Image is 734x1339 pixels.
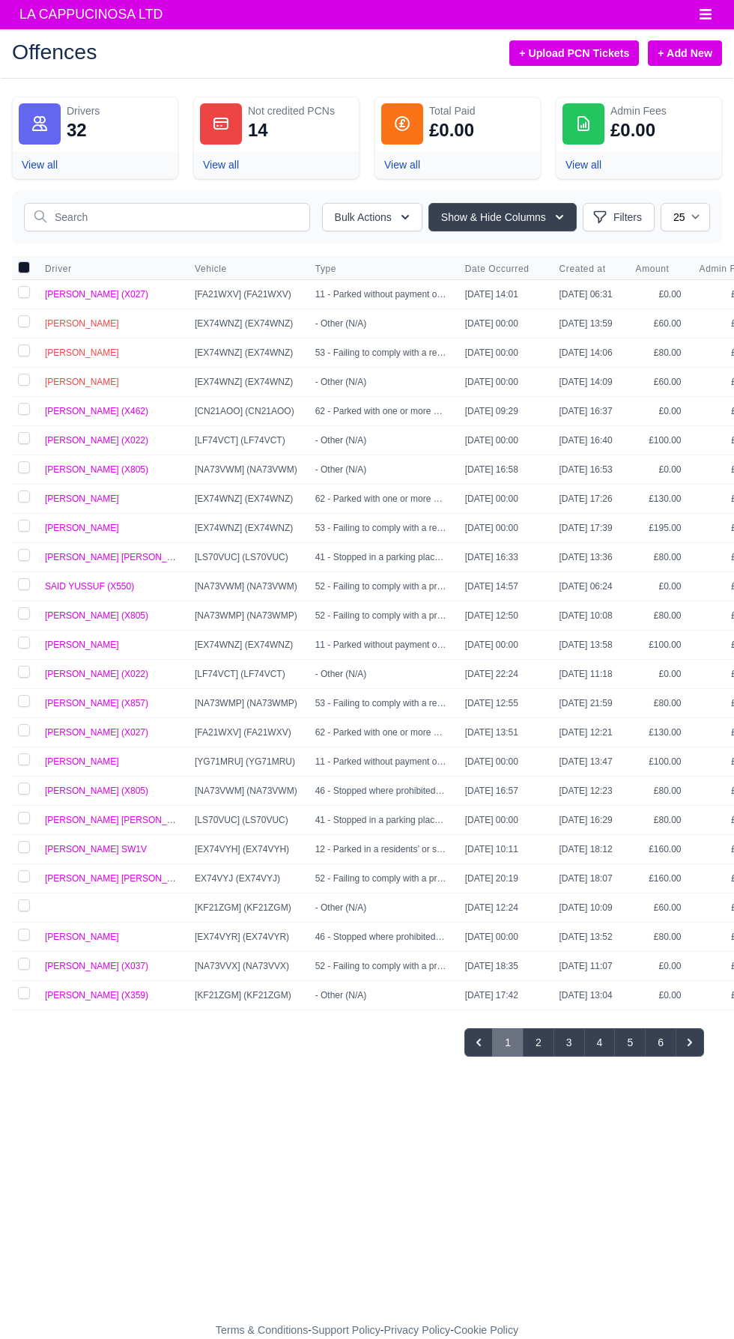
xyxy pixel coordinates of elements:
[67,103,172,118] div: Drivers
[456,805,550,834] td: [DATE] 00:00
[456,542,550,571] td: [DATE] 16:33
[306,630,456,659] td: 11 - Parked without payment of the parking charge (Low)
[186,922,306,951] td: [EX74VYR] (EX74VYR)
[550,980,627,1009] td: [DATE] 13:04
[456,630,550,659] td: [DATE] 00:00
[627,484,691,513] td: £130.00
[306,367,456,396] td: - Other (N/A)
[523,1028,554,1057] button: Go to page 2
[648,40,722,66] a: + Add New
[306,659,456,688] td: - Other (N/A)
[306,513,456,542] td: 53 - Failing to comply with a restriction on vehicles entering a pedestrian zone (N/A)
[186,425,306,455] td: [LF74VCT] (LF74VCT)
[610,103,715,118] div: Admin Fees
[584,1028,616,1057] button: Go to page 4
[306,396,456,425] td: 62 - Parked with one or more wheels on or over a footpath or any part of a road other than a carr...
[73,1030,79,1042] span: 1
[456,717,550,747] td: [DATE] 13:51
[306,805,456,834] td: 41 - Stopped in a parking place designated for diplomatic vehicles (High)
[186,630,306,659] td: [EX74WNZ] (EX74WNZ)
[322,203,422,231] button: Bulk Actions
[30,1030,70,1042] span: Showing
[456,309,550,338] td: [DATE] 00:00
[186,980,306,1009] td: [KF21ZGM] (KF21ZGM)
[550,776,627,805] td: [DATE] 12:23
[550,688,627,717] td: [DATE] 21:59
[550,922,627,951] td: [DATE] 13:52
[45,289,148,300] span: [PERSON_NAME] (X027)
[315,263,336,275] span: Type
[306,747,456,776] td: 11 - Parked without payment of the parking charge (Low)
[203,159,239,171] a: View all
[627,571,691,601] td: £0.00
[464,1040,493,1052] span: « Previous
[45,377,119,387] a: [PERSON_NAME]
[456,980,550,1009] td: [DATE] 17:42
[627,425,691,455] td: £100.00
[186,455,306,484] td: [NA73VWM] (NA73VWM)
[550,863,627,893] td: [DATE] 18:07
[45,815,195,825] a: [PERSON_NAME] [PERSON_NAME]
[636,263,682,275] button: Amount
[306,484,456,513] td: 62 - Parked with one or more wheels on or over a footpath or any part of a road other than a carr...
[627,717,691,747] td: £130.00
[45,435,148,446] a: [PERSON_NAME] (X022)
[456,951,550,980] td: [DATE] 18:35
[627,893,691,922] td: £60.00
[689,4,722,25] button: Toggle navigation
[645,1028,676,1057] button: Go to page 6
[45,669,148,679] a: [PERSON_NAME] (X022)
[456,571,550,601] td: [DATE] 14:57
[627,513,691,542] td: £195.00
[45,347,119,358] span: [PERSON_NAME]
[186,542,306,571] td: [LS70VUC] (LS70VUC)
[384,1324,451,1336] a: Privacy Policy
[627,338,691,367] td: £80.00
[627,542,691,571] td: £80.00
[306,688,456,717] td: 53 - Failing to comply with a restriction on vehicles entering a pedestrian zone (N/A)
[186,805,306,834] td: [LS70VUC] (LS70VUC)
[627,922,691,951] td: £80.00
[186,747,306,776] td: [YG71MRU] (YG71MRU)
[465,263,542,275] button: Date Occurred
[306,338,456,367] td: 53 - Failing to comply with a restriction on vehicles entering a pedestrian zone (N/A)
[186,776,306,805] td: [NA73VWM] (NA73VWM)
[45,932,119,942] a: [PERSON_NAME]
[550,542,627,571] td: [DATE] 13:36
[45,756,119,767] span: [PERSON_NAME]
[45,552,195,562] span: [PERSON_NAME] [PERSON_NAME]
[627,367,691,396] td: £60.00
[456,659,550,688] td: [DATE] 22:24
[636,263,670,275] span: Amount
[610,118,655,142] div: £0.00
[559,263,618,275] button: Created at
[429,118,474,142] div: £0.00
[45,844,147,854] a: [PERSON_NAME] SW1V
[550,805,627,834] td: [DATE] 16:29
[45,464,148,475] a: [PERSON_NAME] (X805)
[627,805,691,834] td: £80.00
[120,1030,137,1042] span: 140
[627,455,691,484] td: £0.00
[559,263,606,275] span: Created at
[456,688,550,717] td: [DATE] 12:55
[550,951,627,980] td: [DATE] 11:07
[306,863,456,893] td: 52 - Failing to comply with a prohibition on certain types of vehicle (N/A)
[550,601,627,630] td: [DATE] 10:08
[676,1028,704,1057] button: Next »
[565,159,601,171] a: View all
[454,1324,518,1336] a: Cookie Policy
[627,776,691,805] td: £80.00
[186,571,306,601] td: [NA73VWM] (NA73VWM)
[45,523,119,533] span: [PERSON_NAME]
[45,990,148,1001] a: [PERSON_NAME] (X359)
[492,1028,524,1057] span: 1
[45,406,148,416] span: [PERSON_NAME] (X462)
[45,640,119,650] span: [PERSON_NAME]
[306,542,456,571] td: 41 - Stopped in a parking place designated for diplomatic vehicles (High)
[456,747,550,776] td: [DATE] 00:00
[315,263,348,275] button: Type
[456,893,550,922] td: [DATE] 12:24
